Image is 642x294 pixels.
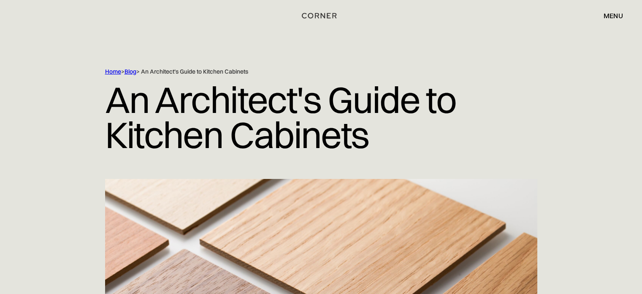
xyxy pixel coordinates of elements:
[105,76,537,159] h1: An Architect's Guide to Kitchen Cabinets
[299,10,343,21] a: home
[105,68,121,75] a: Home
[595,8,623,23] div: menu
[105,68,502,76] div: > > An Architect's Guide to Kitchen Cabinets
[125,68,136,75] a: Blog
[604,12,623,19] div: menu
